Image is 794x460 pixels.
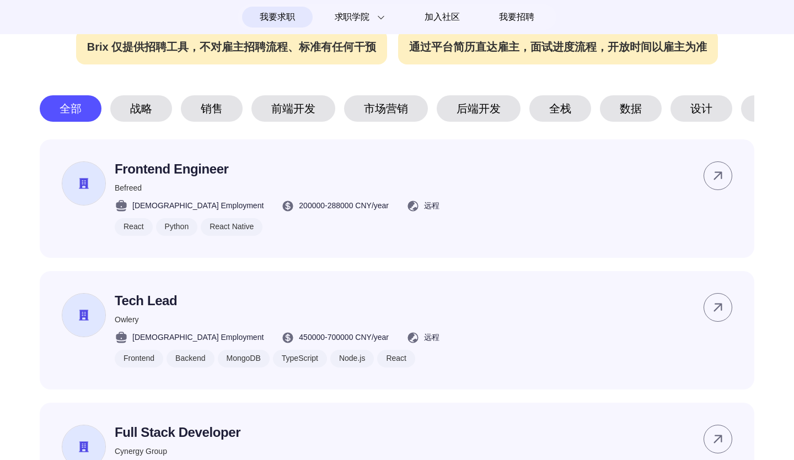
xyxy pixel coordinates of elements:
div: 后端开发 [437,95,521,122]
div: 全部 [40,95,101,122]
div: 销售 [181,95,243,122]
span: [DEMOGRAPHIC_DATA] Employment [132,332,264,343]
span: 我要招聘 [499,10,534,24]
p: Tech Lead [115,293,439,309]
span: Owlery [115,315,139,324]
div: Python [156,218,198,236]
div: 数据 [600,95,662,122]
span: 远程 [424,332,439,343]
div: Brix 仅提供招聘工具，不对雇主招聘流程、标准有任何干预 [76,29,387,64]
div: Frontend [115,350,163,367]
div: 市场营销 [344,95,428,122]
span: 我要求职 [260,8,294,26]
span: 求职学院 [335,10,369,24]
span: 远程 [424,200,439,212]
span: Cynergy Group [115,447,167,456]
span: 200000 - 288000 CNY /year [299,200,389,212]
span: [DEMOGRAPHIC_DATA] Employment [132,200,264,212]
div: React Native [201,218,262,236]
span: 加入社区 [425,8,459,26]
div: 设计 [670,95,732,122]
p: Frontend Engineer [115,161,439,177]
span: 450000 - 700000 CNY /year [299,332,389,343]
div: 战略 [110,95,172,122]
div: React [115,218,153,236]
div: TypeScript [273,350,327,367]
div: React [377,350,415,367]
p: Full Stack Developer [115,425,436,440]
div: 前端开发 [251,95,335,122]
div: MongoDB [218,350,270,367]
div: Node.js [330,350,374,367]
div: 通过平台简历直达雇主，面试进度流程，开放时间以雇主为准 [398,29,718,64]
span: Befreed [115,183,142,192]
div: 全栈 [529,95,591,122]
div: Backend [167,350,214,367]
